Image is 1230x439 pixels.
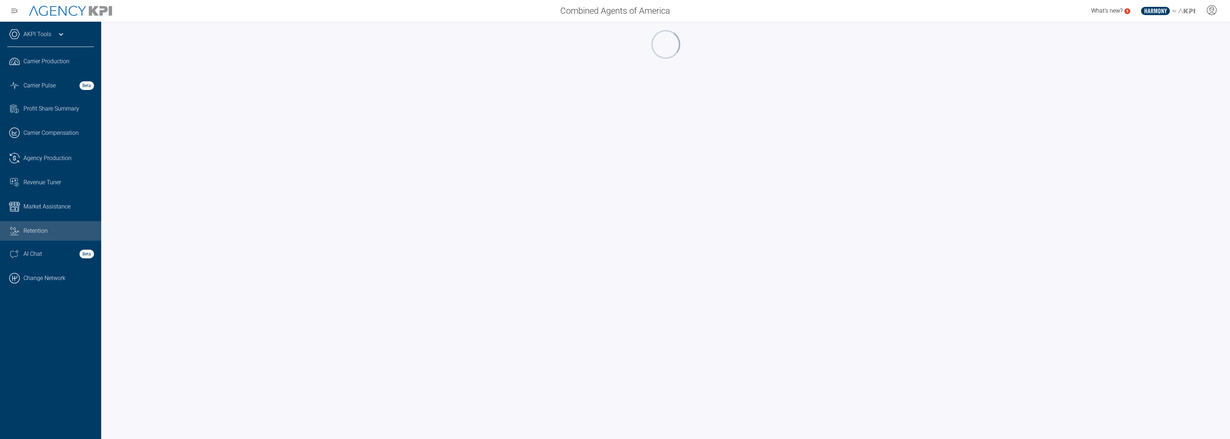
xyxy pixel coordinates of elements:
span: Carrier Pulse [23,81,56,90]
img: AgencyKPI [29,6,112,16]
span: Carrier Production [23,57,69,66]
a: 5 [1124,8,1130,14]
span: Profit Share Summary [23,104,79,113]
span: Revenue Tuner [23,178,61,187]
span: AI Chat [23,250,42,258]
span: Market Assistance [23,202,70,211]
text: 5 [1126,9,1128,13]
div: Retention [23,227,94,235]
span: Combined Agents of America [560,4,670,17]
span: Agency Production [23,154,72,163]
strong: Beta [80,81,94,90]
a: AKPI Tools [23,30,51,39]
strong: Beta [80,250,94,258]
div: oval-loading [650,29,681,60]
span: What's new? [1091,7,1123,14]
span: Carrier Compensation [23,129,79,137]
